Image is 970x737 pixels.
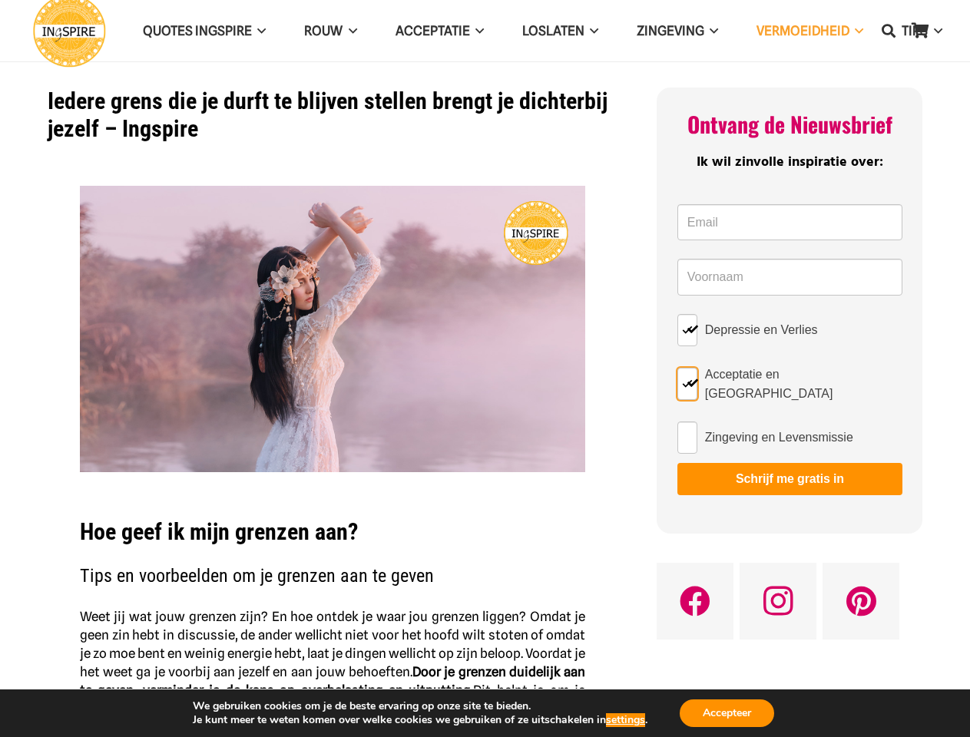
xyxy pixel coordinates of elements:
span: Loslaten Menu [584,12,598,50]
a: Instagram [740,563,816,640]
span: Hoe geef ik mijn grenzen aan? [80,518,358,545]
p: Je kunt meer te weten komen over welke cookies we gebruiken of ze uitschakelen in . [193,713,647,727]
input: Email [677,204,902,241]
input: Acceptatie en [GEOGRAPHIC_DATA] [677,368,697,400]
span: QUOTES INGSPIRE [143,23,252,38]
a: Facebook [657,563,733,640]
span: Ontvang de Nieuwsbrief [687,108,892,140]
a: QUOTES INGSPIREQUOTES INGSPIRE Menu [124,12,285,51]
span: TIPS [902,23,928,38]
input: Depressie en Verlies [677,314,697,346]
span: Depressie en Verlies [705,320,818,339]
span: Ik wil zinvolle inspiratie over: [697,151,883,174]
a: ZingevingZingeving Menu [617,12,737,51]
a: Pinterest [823,563,899,640]
span: Acceptatie Menu [470,12,484,50]
span: Zingeving en Levensmissie [705,428,853,447]
span: Acceptatie en [GEOGRAPHIC_DATA] [705,365,902,403]
span: Zingeving [637,23,704,38]
span: Acceptatie [396,23,470,38]
a: AcceptatieAcceptatie Menu [376,12,503,51]
span: Loslaten [522,23,584,38]
span: VERMOEIDHEID [756,23,849,38]
button: Schrijf me gratis in [677,463,902,495]
a: Zoeken [873,12,904,50]
p: We gebruiken cookies om je de beste ervaring op onze site te bieden. [193,699,647,713]
h2: Tips en voorbeelden om je grenzen aan te geven [80,565,585,587]
span: ROUW Menu [343,12,356,50]
img: Hoe geef ik mijn grenzen aan? Tips en voorbeelden om je grenzen aan te geven bij onbegrip vermoei... [80,186,585,472]
input: Zingeving en Levensmissie [677,421,697,454]
span: QUOTES INGSPIRE Menu [252,12,266,50]
h1: Iedere grens die je durft te blijven stellen brengt je dichterbij jezelf – Ingspire [48,88,618,143]
span: ROUW [304,23,343,38]
a: LoslatenLoslaten Menu [503,12,617,51]
button: Accepteer [680,699,774,727]
a: TIPSTIPS Menu [882,12,961,51]
button: settings [606,713,645,727]
a: VERMOEIDHEIDVERMOEIDHEID Menu [737,12,882,51]
span: TIPS Menu [928,12,942,50]
span: VERMOEIDHEID Menu [849,12,863,50]
span: Zingeving Menu [704,12,718,50]
a: ROUWROUW Menu [285,12,376,51]
input: Voornaam [677,259,902,296]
